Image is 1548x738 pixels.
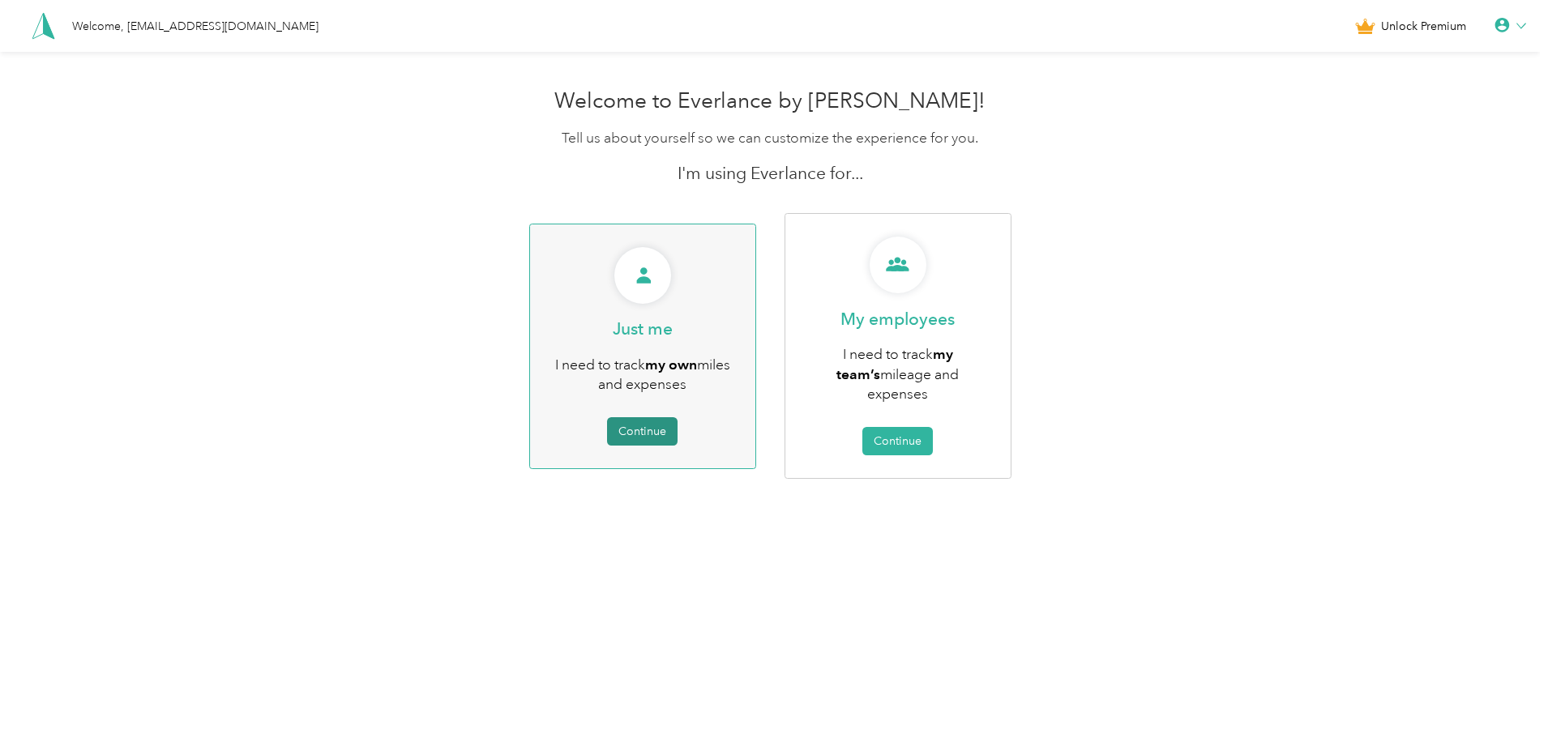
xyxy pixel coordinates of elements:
[385,128,1155,148] p: Tell us about yourself so we can customize the experience for you.
[836,345,953,382] b: my team’s
[613,318,673,340] p: Just me
[385,88,1155,114] h1: Welcome to Everlance by [PERSON_NAME]!
[836,345,959,403] span: I need to track mileage and expenses
[607,417,678,446] button: Continue
[385,162,1155,185] p: I'm using Everlance for...
[1457,647,1548,738] iframe: Everlance-gr Chat Button Frame
[840,308,955,331] p: My employees
[555,356,730,394] span: I need to track miles and expenses
[862,427,933,455] button: Continue
[1381,18,1466,35] span: Unlock Premium
[645,356,697,373] b: my own
[72,18,319,35] div: Welcome, [EMAIL_ADDRESS][DOMAIN_NAME]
